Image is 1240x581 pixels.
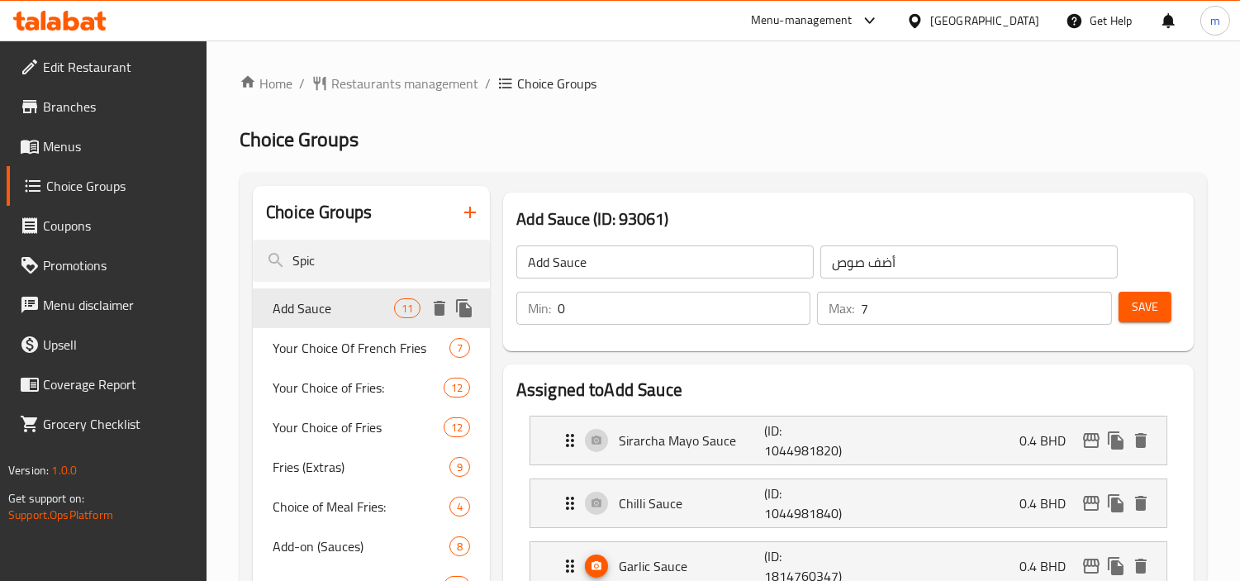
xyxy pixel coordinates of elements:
span: Get support on: [8,488,84,509]
a: Restaurants management [311,74,478,93]
span: 1.0.0 [51,460,77,481]
span: Add-on (Sauces) [273,536,449,556]
span: Restaurants management [331,74,478,93]
div: Choices [444,417,470,437]
p: Chilli Sauce [619,493,764,513]
span: 12 [444,380,469,396]
a: Support.OpsPlatform [8,504,113,526]
span: Edit Restaurant [43,57,194,77]
span: Save [1132,297,1158,317]
div: Choices [444,378,470,398]
a: Coupons [7,206,207,245]
a: Upsell [7,325,207,364]
a: Edit Restaurant [7,47,207,87]
span: 8 [450,539,469,555]
div: Choice of Meal Fries:4 [253,487,490,526]
div: Expand [530,417,1166,464]
li: Expand [516,472,1181,535]
span: Branches [43,97,194,117]
span: Your Choice of Fries: [273,378,443,398]
div: Expand [530,479,1166,527]
a: Grocery Checklist [7,404,207,444]
div: Choices [449,536,470,556]
h2: Assigned to Add Sauce [516,378,1181,402]
button: edit [1079,554,1104,579]
div: Choices [394,298,420,318]
button: edit [1079,428,1104,453]
div: Your Choice Of French Fries7 [253,328,490,368]
a: Menu disclaimer [7,285,207,325]
span: Upsell [43,335,194,355]
span: 9 [450,460,469,475]
p: 0.4 BHD [1019,493,1079,513]
span: 11 [395,301,420,317]
span: Coupons [43,216,194,236]
span: Add Sauce [273,298,393,318]
a: Menus [7,126,207,166]
div: Your Choice of Fries12 [253,407,490,447]
a: Coverage Report [7,364,207,404]
h2: Choice Groups [266,200,372,225]
span: Fries (Extras) [273,457,449,477]
button: delete [427,296,452,321]
p: Garlic Sauce [619,556,764,576]
a: Choice Groups [7,166,207,206]
button: Save [1119,292,1171,322]
a: Promotions [7,245,207,285]
span: m [1210,12,1220,30]
button: delete [1128,428,1153,453]
li: Expand [516,409,1181,472]
span: Menu disclaimer [43,295,194,315]
p: (ID: 1044981820) [764,421,862,460]
button: delete [1128,554,1153,579]
div: Your Choice of Fries:12 [253,368,490,407]
a: Branches [7,87,207,126]
button: duplicate [452,296,477,321]
button: duplicate [1104,491,1128,516]
span: Choice Groups [517,74,596,93]
div: Choices [449,338,470,358]
input: search [253,240,490,282]
div: Add Sauce11deleteduplicate [253,288,490,328]
p: Max: [829,298,854,318]
span: Choice Groups [240,121,359,158]
li: / [485,74,491,93]
p: (ID: 1044981840) [764,483,862,523]
div: [GEOGRAPHIC_DATA] [930,12,1039,30]
p: Min: [528,298,551,318]
p: 0.4 BHD [1019,556,1079,576]
span: Choice of Meal Fries: [273,497,449,517]
span: Coverage Report [43,374,194,394]
a: Home [240,74,292,93]
p: Sirarcha Mayo Sauce [619,431,764,450]
span: Your Choice Of French Fries [273,338,449,358]
button: delete [1128,491,1153,516]
nav: breadcrumb [240,74,1207,93]
button: duplicate [1104,428,1128,453]
li: / [299,74,305,93]
span: Grocery Checklist [43,414,194,434]
div: Menu-management [751,11,853,31]
span: 7 [450,341,469,356]
span: Choice Groups [46,176,194,196]
button: edit [1079,491,1104,516]
div: Choices [449,497,470,517]
p: 0.4 BHD [1019,431,1079,450]
span: Promotions [43,255,194,275]
span: Version: [8,460,49,481]
div: Add-on (Sauces)8 [253,526,490,566]
span: 4 [450,499,469,515]
span: Menus [43,136,194,156]
span: 12 [444,420,469,436]
div: Choices [449,457,470,477]
button: duplicate [1104,554,1128,579]
h3: Add Sauce (ID: 93061) [516,206,1181,232]
span: Your Choice of Fries [273,417,443,437]
div: Fries (Extras)9 [253,447,490,487]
